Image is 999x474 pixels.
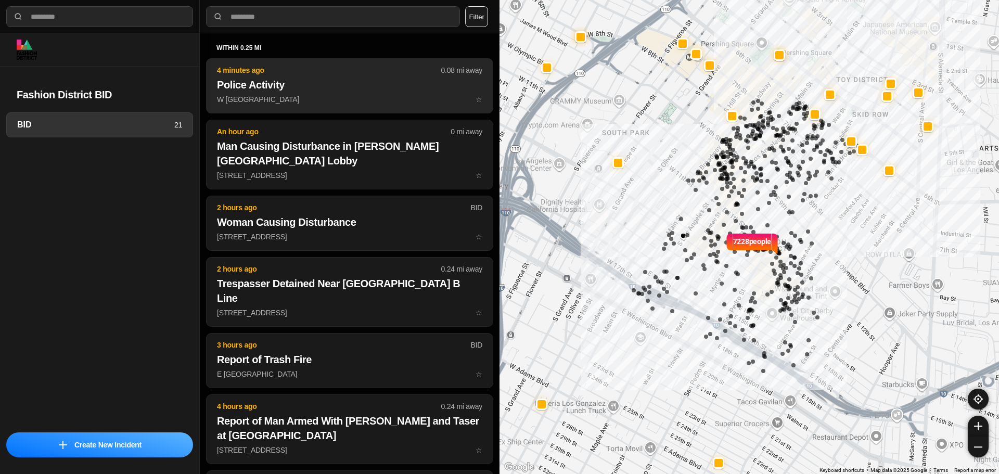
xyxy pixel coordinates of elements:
h2: Woman Causing Disturbance [217,215,482,229]
p: 0.08 mi away [441,65,482,75]
img: zoom-out [974,443,982,451]
p: [STREET_ADDRESS] [217,232,482,242]
a: 2 hours ago0.24 mi awayTrespasser Detained Near [GEOGRAPHIC_DATA] B Line[STREET_ADDRESS]star [206,308,493,317]
a: 4 hours ago0.24 mi awayReport of Man Armed With [PERSON_NAME] and Taser at [GEOGRAPHIC_DATA][STRE... [206,445,493,454]
button: 4 minutes ago0.08 mi awayPolice ActivityW [GEOGRAPHIC_DATA]star [206,58,493,113]
span: star [476,95,482,104]
img: logo [17,40,37,60]
h2: Report of Trash Fire [217,352,482,367]
p: 0.24 mi away [441,401,482,412]
img: search [13,11,23,22]
a: 2 hours agoBIDWoman Causing Disturbance[STREET_ADDRESS]star [206,232,493,241]
button: recenter [968,389,989,409]
p: E [GEOGRAPHIC_DATA] [217,369,482,379]
button: 4 hours ago0.24 mi awayReport of Man Armed With [PERSON_NAME] and Taser at [GEOGRAPHIC_DATA][STRE... [206,394,493,464]
p: An hour ago [217,126,451,137]
p: Create New Incident [74,440,142,450]
p: 3 hours ago [217,340,470,350]
p: 4 hours ago [217,401,441,412]
p: 7228 people [733,236,772,259]
button: Filter [465,6,488,27]
a: 3 hours agoBIDReport of Trash FireE [GEOGRAPHIC_DATA]star [206,369,493,378]
span: Map data ©2025 Google [870,467,927,473]
button: Keyboard shortcuts [819,467,864,474]
img: zoom-in [974,422,982,430]
button: zoom-out [968,437,989,457]
h2: Fashion District BID [17,87,183,102]
button: 2 hours ago0.24 mi awayTrespasser Detained Near [GEOGRAPHIC_DATA] B Line[STREET_ADDRESS]star [206,257,493,327]
h2: Trespasser Detained Near [GEOGRAPHIC_DATA] B Line [217,276,482,305]
a: Report a map error [954,467,996,473]
p: BID [470,340,482,350]
h5: within 0.25 mi [216,44,483,52]
p: 2 hours ago [217,202,470,213]
img: notch [725,232,733,255]
h3: BID [17,119,174,131]
img: notch [771,232,779,255]
h2: Man Causing Disturbance in [PERSON_NAME][GEOGRAPHIC_DATA] Lobby [217,139,482,168]
span: star [476,171,482,180]
h2: Report of Man Armed With [PERSON_NAME] and Taser at [GEOGRAPHIC_DATA] [217,414,482,443]
p: 0.24 mi away [441,264,482,274]
span: star [476,233,482,241]
p: 2 hours ago [217,264,441,274]
span: star [476,370,482,378]
img: recenter [974,394,983,404]
button: 2 hours agoBIDWoman Causing Disturbance[STREET_ADDRESS]star [206,196,493,251]
img: search [213,11,223,22]
button: An hour ago0 mi awayMan Causing Disturbance in [PERSON_NAME][GEOGRAPHIC_DATA] Lobby[STREET_ADDRES... [206,120,493,189]
a: BID21 [6,112,193,137]
p: [STREET_ADDRESS] [217,170,482,181]
span: star [476,309,482,317]
p: 21 [174,120,182,130]
p: W [GEOGRAPHIC_DATA] [217,94,482,105]
a: Open this area in Google Maps (opens a new window) [502,460,536,474]
a: Terms (opens in new tab) [933,467,948,473]
p: [STREET_ADDRESS] [217,445,482,455]
img: icon [59,441,67,449]
p: [STREET_ADDRESS] [217,308,482,318]
a: 4 minutes ago0.08 mi awayPolice ActivityW [GEOGRAPHIC_DATA]star [206,95,493,104]
span: star [476,446,482,454]
button: zoom-in [968,416,989,437]
p: 0 mi away [451,126,482,137]
button: 3 hours agoBIDReport of Trash FireE [GEOGRAPHIC_DATA]star [206,333,493,388]
button: iconCreate New Incident [6,432,193,457]
a: An hour ago0 mi awayMan Causing Disturbance in [PERSON_NAME][GEOGRAPHIC_DATA] Lobby[STREET_ADDRES... [206,171,493,180]
p: BID [470,202,482,213]
p: 4 minutes ago [217,65,441,75]
h2: Police Activity [217,78,482,92]
img: Google [502,460,536,474]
